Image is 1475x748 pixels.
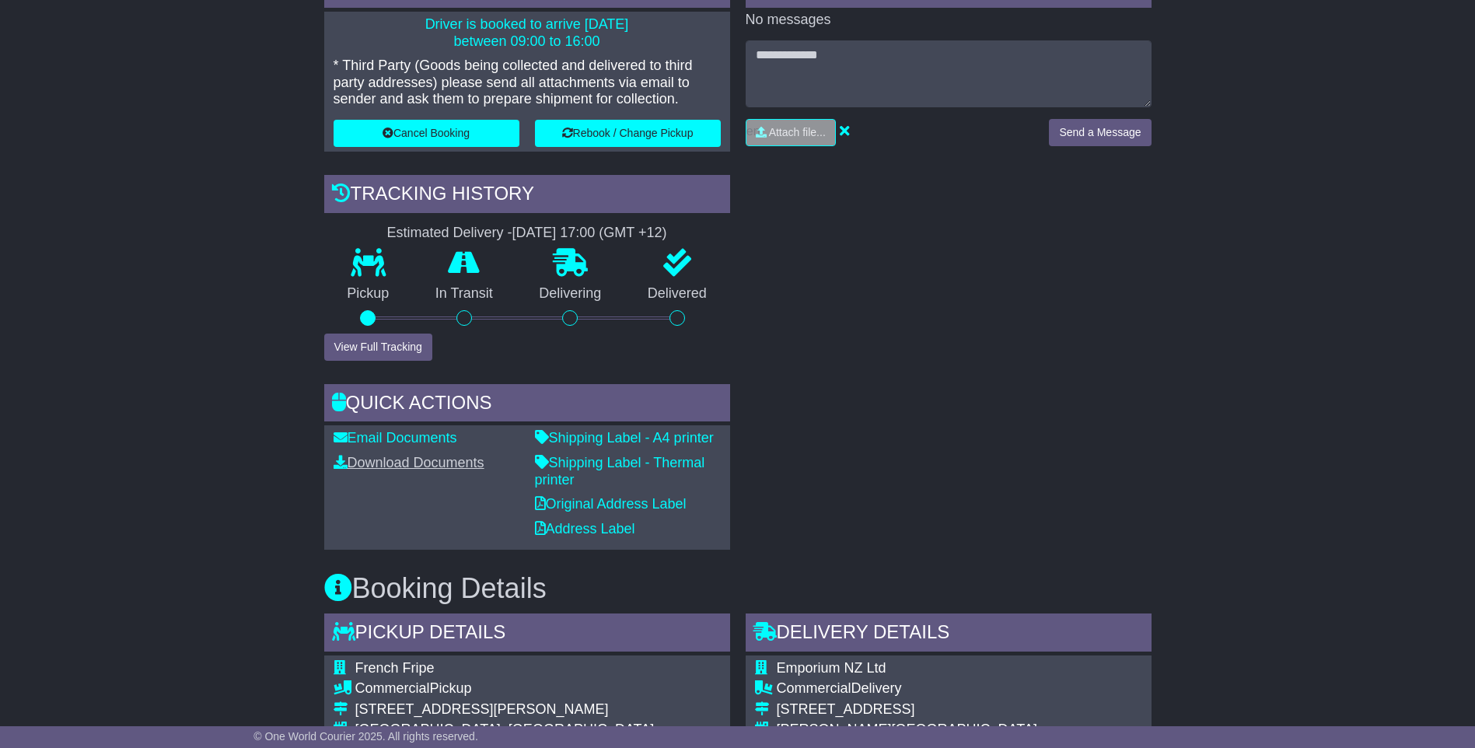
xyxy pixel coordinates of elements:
button: View Full Tracking [324,334,432,361]
button: Cancel Booking [334,120,519,147]
div: Tracking history [324,175,730,217]
div: [GEOGRAPHIC_DATA], [GEOGRAPHIC_DATA] [355,722,655,739]
p: * Third Party (Goods being collected and delivered to third party addresses) please send all atta... [334,58,721,108]
div: Estimated Delivery - [324,225,730,242]
a: Shipping Label - Thermal printer [535,455,705,488]
span: © One World Courier 2025. All rights reserved. [253,730,478,743]
span: Emporium NZ Ltd [777,660,886,676]
p: No messages [746,12,1152,29]
p: Pickup [324,285,413,302]
span: Commercial [355,680,430,696]
span: Commercial [777,680,851,696]
div: Pickup Details [324,613,730,655]
div: Pickup [355,680,655,697]
p: Delivered [624,285,730,302]
a: Address Label [535,521,635,537]
a: Email Documents [334,430,457,446]
p: In Transit [412,285,516,302]
button: Rebook / Change Pickup [535,120,721,147]
span: French Fripe [355,660,435,676]
p: Driver is booked to arrive [DATE] between 09:00 to 16:00 [334,16,721,50]
a: Shipping Label - A4 printer [535,430,714,446]
div: Delivery Details [746,613,1152,655]
button: Send a Message [1049,119,1151,146]
div: Quick Actions [324,384,730,426]
div: Delivery [777,680,1142,697]
div: [STREET_ADDRESS][PERSON_NAME] [355,701,655,718]
h3: Booking Details [324,573,1152,604]
div: [STREET_ADDRESS] [777,701,1142,718]
p: Delivering [516,285,625,302]
a: Download Documents [334,455,484,470]
div: [DATE] 17:00 (GMT +12) [512,225,667,242]
a: Original Address Label [535,496,687,512]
